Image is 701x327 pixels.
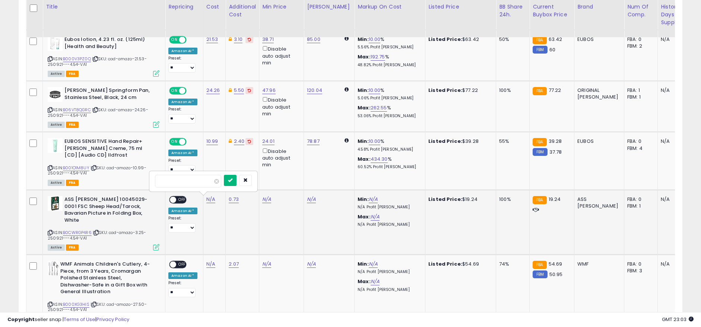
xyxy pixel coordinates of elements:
[48,196,63,211] img: 41h0SsIc2aL._SL40_.jpg
[499,261,524,267] div: 74%
[7,316,35,323] strong: Copyright
[577,138,618,145] div: EUBOS
[533,87,546,95] small: FBA
[627,261,652,267] div: FBA: 0
[533,46,547,54] small: FBM
[48,87,159,127] div: ASIN:
[533,261,546,269] small: FBA
[262,36,274,43] a: 38.71
[206,36,218,43] a: 21.53
[63,56,91,62] a: B000V3PZ0Q
[358,45,419,50] p: 5.56% Profit [PERSON_NAME]
[533,3,571,19] div: Current Buybox Price
[234,87,244,94] a: 5.50
[64,138,155,161] b: EUBOS SENSITIVE Hand Repair+[PERSON_NAME] Creme, 75 ml [CD] [Audio CD] Ildfrost
[206,260,215,268] a: N/A
[48,301,147,312] span: | SKU: cad-amazo-27.50-250921---4.54-VA1
[170,139,179,145] span: ON
[229,139,232,144] i: This overrides the store level Additional Cost for this listing
[168,272,197,279] div: Amazon AI *
[428,261,490,267] div: $54.69
[369,87,381,94] a: 10.00
[358,54,419,67] div: %
[358,36,419,50] div: %
[358,213,371,220] b: Max:
[428,87,462,94] b: Listed Price:
[48,36,63,51] img: 31s+46sJoyL._SL40_.jpg
[358,164,419,170] p: 60.52% Profit [PERSON_NAME]
[48,196,159,250] div: ASIN:
[262,3,301,11] div: Min Price
[358,147,419,152] p: 4.58% Profit [PERSON_NAME]
[428,196,490,203] div: $19.24
[229,3,256,19] div: Additional Cost
[428,138,462,145] b: Listed Price:
[206,138,218,145] a: 10.99
[428,196,462,203] b: Listed Price:
[60,261,151,297] b: WMF Animals Children's Cutlery, 4-Piece, from 3 Years, Cromargan Polished Stainless Steel, Dishwa...
[371,104,387,112] a: 262.55
[371,213,380,221] a: N/A
[262,45,298,66] div: Disable auto adjust min
[168,48,197,54] div: Amazon AI *
[549,196,561,203] span: 19.24
[234,138,245,145] a: 2.40
[262,87,276,94] a: 47.96
[358,96,419,101] p: 5.06% Profit [PERSON_NAME]
[168,150,197,156] div: Amazon AI *
[358,104,371,111] b: Max:
[661,36,685,43] div: N/A
[358,205,419,210] p: N/A Profit [PERSON_NAME]
[206,87,220,94] a: 24.26
[185,139,197,145] span: OFF
[533,138,546,146] small: FBA
[64,87,155,103] b: [PERSON_NAME] Springform Pan, Stainless Steel, Black, 24 cm
[499,196,524,203] div: 100%
[358,138,419,152] div: %
[549,87,561,94] span: 77.22
[345,87,349,92] i: Calculated using Dynamic Max Price.
[48,244,65,251] span: All listings currently available for purchase on Amazon
[627,36,652,43] div: FBA: 0
[48,230,146,241] span: | SKU: cad-amazo-3.25-250921---4.54-VA1
[66,180,79,186] span: FBA
[64,36,155,52] b: Eubos lotion, 4.23 fl. oz. (125ml) [Health and Beauty]
[307,260,316,268] a: N/A
[627,94,652,100] div: FBM: 1
[358,156,371,163] b: Max:
[307,36,320,43] a: 85.00
[549,271,563,278] span: 50.95
[369,36,381,43] a: 10.00
[96,316,129,323] a: Privacy Policy
[168,158,197,175] div: Preset:
[369,260,378,268] a: N/A
[358,62,419,68] p: 48.82% Profit [PERSON_NAME]
[170,88,179,94] span: ON
[262,138,275,145] a: 24.01
[577,196,618,209] div: ASS [PERSON_NAME]
[358,113,419,119] p: 53.06% Profit [PERSON_NAME]
[170,37,179,43] span: ON
[549,138,562,145] span: 39.28
[661,3,688,26] div: Historical Days Of Supply
[48,36,159,76] div: ASIN:
[549,260,562,267] span: 54.69
[63,107,91,113] a: B06VT8QGRC
[549,148,562,156] span: 37.78
[358,278,371,285] b: Max:
[358,87,369,94] b: Min:
[549,46,555,53] span: 60
[248,38,251,41] i: Revert to store-level Additional Cost
[358,156,419,170] div: %
[661,196,685,203] div: N/A
[358,87,419,101] div: %
[577,3,621,11] div: Brand
[428,36,462,43] b: Listed Price:
[371,53,385,61] a: 192.75
[661,261,685,267] div: N/A
[369,196,378,203] a: N/A
[627,145,652,152] div: FBM: 4
[185,37,197,43] span: OFF
[371,156,388,163] a: 434.30
[64,196,155,225] b: ASS [PERSON_NAME] 10045029-0001 FSC Sheep Head/Tarock, Bavarian Picture in Folding Box, White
